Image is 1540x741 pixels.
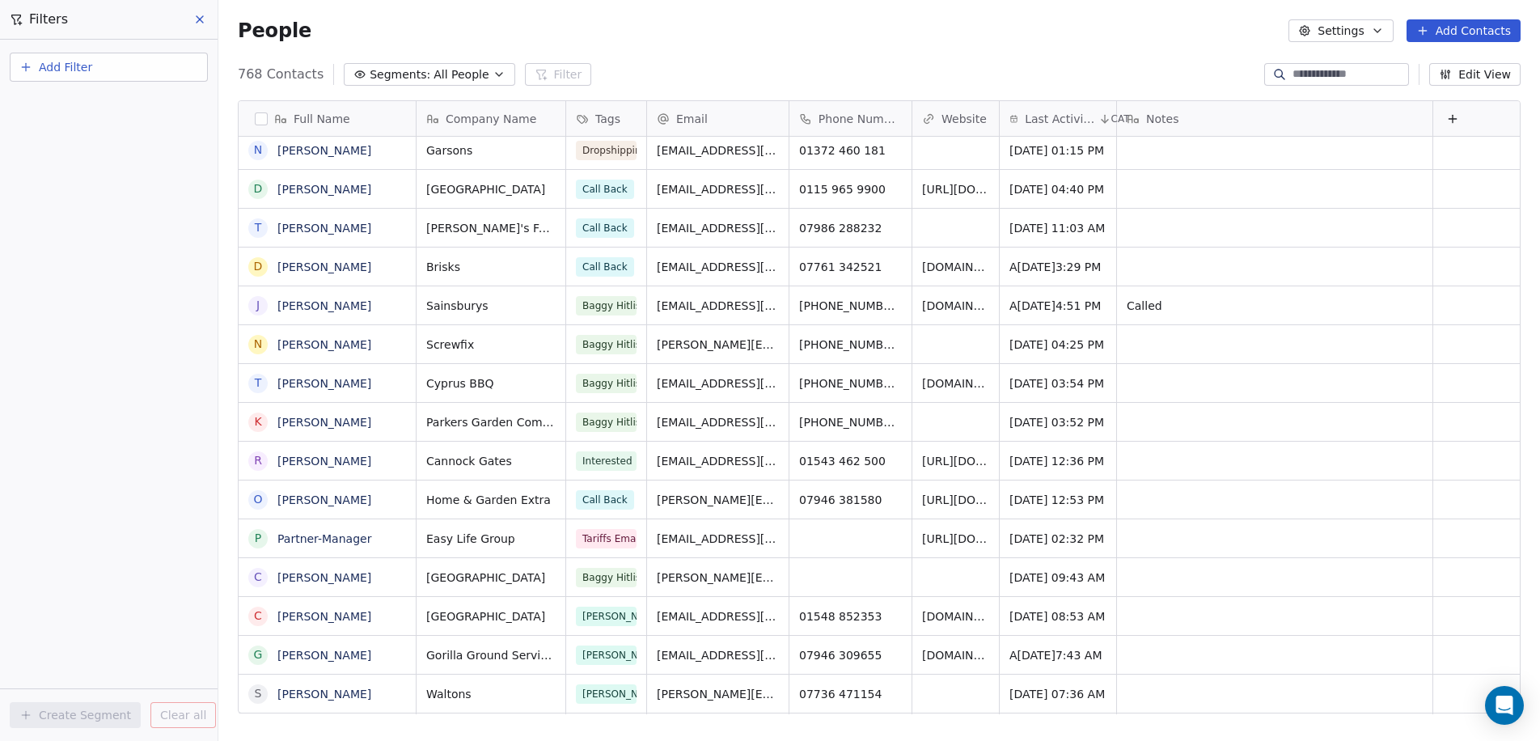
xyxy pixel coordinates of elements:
span: 07986 288232 [799,220,902,236]
span: [DATE] 12:53 PM [1009,492,1106,508]
span: Tariffs Email [576,529,637,548]
a: [PERSON_NAME] [277,260,371,273]
span: Garsons [426,142,556,159]
div: T [255,219,262,236]
span: [DATE] 08:53 AM [1009,608,1106,625]
span: Baggy Hitlist [576,413,637,432]
span: [DATE] 09:43 AM [1009,570,1106,586]
a: [URL][DOMAIN_NAME] [922,183,1048,196]
span: [PHONE_NUMBER] [799,337,902,353]
span: [DATE] 01:15 PM [1009,142,1106,159]
span: [EMAIL_ADDRESS][DOMAIN_NAME] [657,414,779,430]
span: Easy Life Group [426,531,556,547]
button: Filter [525,63,592,86]
div: T [255,375,262,392]
span: Interested [576,451,637,471]
a: [PERSON_NAME] [277,571,371,584]
a: [DOMAIN_NAME] [922,299,1017,312]
span: Full Name [294,111,350,127]
span: Cyprus BBQ [426,375,556,392]
span: [PERSON_NAME][EMAIL_ADDRESS][DOMAIN_NAME] [657,492,779,508]
button: Settings [1288,19,1393,42]
span: [GEOGRAPHIC_DATA] [426,181,556,197]
span: [PHONE_NUMBER] [799,375,902,392]
button: Edit View [1429,63,1521,86]
span: 01548 852353 [799,608,902,625]
span: [EMAIL_ADDRESS][DOMAIN_NAME] [657,142,779,159]
div: Tags [566,101,646,136]
span: 07946 381580 [799,492,902,508]
a: [PERSON_NAME] [277,183,371,196]
a: [PERSON_NAME] [277,493,371,506]
a: [PERSON_NAME] [277,416,371,429]
span: 07736 471154 [799,686,902,702]
span: Baggy Hitlist [576,374,637,393]
div: Phone Number [789,101,912,136]
a: [PERSON_NAME] [277,377,371,390]
span: [EMAIL_ADDRESS][DOMAIN_NAME] [657,181,779,197]
span: Dropshipping [576,141,637,160]
div: Email [647,101,789,136]
span: [EMAIL_ADDRESS][PERSON_NAME][DOMAIN_NAME] [657,298,779,314]
a: [PERSON_NAME] [277,455,371,468]
div: N [254,142,262,159]
a: [URL][DOMAIN_NAME] [922,532,1048,545]
span: Last Activity Date [1025,111,1094,127]
div: O [253,491,262,508]
span: [EMAIL_ADDRESS][DOMAIN_NAME] [657,259,779,275]
div: Full Name [239,101,416,136]
div: Company Name [417,101,565,136]
span: A[DATE]3:29 PM [1009,259,1106,275]
div: grid [417,137,1521,714]
div: c [254,569,262,586]
a: [DOMAIN_NAME] [922,610,1017,623]
span: 768 Contacts [238,65,324,84]
div: K [254,413,261,430]
div: J [256,297,260,314]
span: Parkers Garden Company [426,414,556,430]
div: Open Intercom Messenger [1485,686,1524,725]
span: Baggy Hitlist [576,296,637,315]
div: R [254,452,262,469]
span: 07761 342521 [799,259,902,275]
a: [DOMAIN_NAME] [922,377,1017,390]
span: [EMAIL_ADDRESS][DOMAIN_NAME] [657,647,779,663]
span: [EMAIL_ADDRESS][DOMAIN_NAME] [657,220,779,236]
span: [PERSON_NAME]'s Farm Shop [426,220,556,236]
a: [PERSON_NAME] [277,299,371,312]
span: [DATE] 12:36 PM [1009,453,1106,469]
span: Email [676,111,708,127]
div: Last Activity DateCAT [1000,101,1116,136]
span: A[DATE]4:51 PM [1009,298,1106,314]
div: D [254,180,263,197]
span: [DATE] 03:54 PM [1009,375,1106,392]
span: [EMAIL_ADDRESS][DOMAIN_NAME] [657,531,779,547]
span: [PERSON_NAME] Dead Contacts [576,646,637,665]
a: [URL][DOMAIN_NAME] [922,455,1048,468]
span: [DATE] 03:52 PM [1009,414,1106,430]
span: [PERSON_NAME][EMAIL_ADDRESS][DOMAIN_NAME] [657,570,779,586]
span: [DATE] 02:32 PM [1009,531,1106,547]
span: [PHONE_NUMBER] [799,414,902,430]
span: [PERSON_NAME][EMAIL_ADDRESS][PERSON_NAME][DOMAIN_NAME] [657,337,779,353]
span: Sainsburys [426,298,556,314]
span: [DATE] 07:36 AM [1009,686,1106,702]
a: [PERSON_NAME] [277,649,371,662]
a: [DOMAIN_NAME] [922,260,1017,273]
span: Cannock Gates [426,453,556,469]
span: People [238,19,311,43]
div: Website [912,101,999,136]
span: [PERSON_NAME] Dead Contacts [576,607,637,626]
span: Screwfix [426,337,556,353]
button: Add Contacts [1407,19,1521,42]
span: [EMAIL_ADDRESS][DOMAIN_NAME] [657,375,779,392]
a: [URL][DOMAIN_NAME] [922,493,1048,506]
div: D [254,258,263,275]
a: [PERSON_NAME] [277,222,371,235]
span: All People [434,66,489,83]
div: G [254,646,263,663]
span: [EMAIL_ADDRESS][DOMAIN_NAME] [657,608,779,625]
span: [PERSON_NAME][EMAIL_ADDRESS][PERSON_NAME][DOMAIN_NAME] [657,686,779,702]
span: Phone Number [819,111,902,127]
div: grid [239,137,417,714]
